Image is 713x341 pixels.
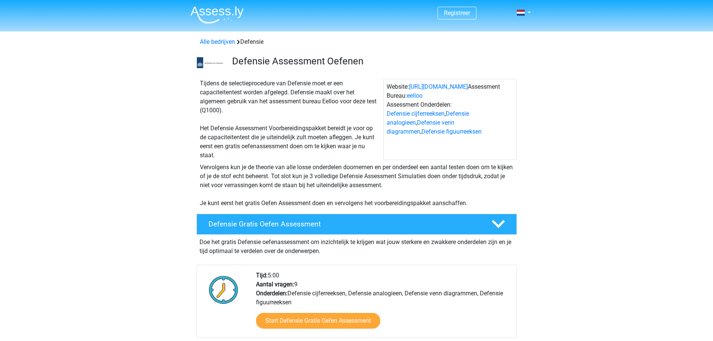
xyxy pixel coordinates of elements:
a: eelloo [407,92,423,99]
a: Defensie analogieen [387,110,469,126]
div: Defensie [197,37,517,46]
img: Assessly [191,6,244,24]
a: [URL][DOMAIN_NAME] [409,83,468,90]
b: Tijd: [256,272,268,279]
div: Vervolgens kun je de theorie van alle losse onderdelen doornemen en per onderdeel een aantal test... [197,163,517,208]
div: 5:00 9 Defensie cijferreeksen, Defensie analogieen, Defensie venn diagrammen, Defensie figuurreeksen [250,271,516,338]
b: Aantal vragen: [256,281,294,288]
a: Alle bedrijven [200,38,235,45]
a: Defensie Gratis Oefen Assessment [194,214,520,235]
a: Defensie cijferreeksen [387,110,445,117]
h4: Defensie Gratis Oefen Assessment [208,220,479,228]
a: Defensie figuurreeksen [421,128,482,135]
b: Onderdelen: [256,290,287,297]
div: Website: Assessment Bureau: Assessment Onderdelen: , , , [383,79,517,160]
img: Klok [205,271,243,308]
a: Defensie venn diagrammen [387,119,454,135]
a: Start Defensie Gratis Oefen Assessment [256,313,380,329]
div: Doe het gratis Defensie oefenassessment om inzichtelijk te krijgen wat jouw sterkere en zwakkere ... [196,235,517,256]
h3: Defensie Assessment Oefenen [232,55,511,67]
a: Registreer [444,9,470,16]
div: Tijdens de selectieprocedure van Defensie moet er een capaciteitentest worden afgelegd. Defensie ... [197,79,383,160]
